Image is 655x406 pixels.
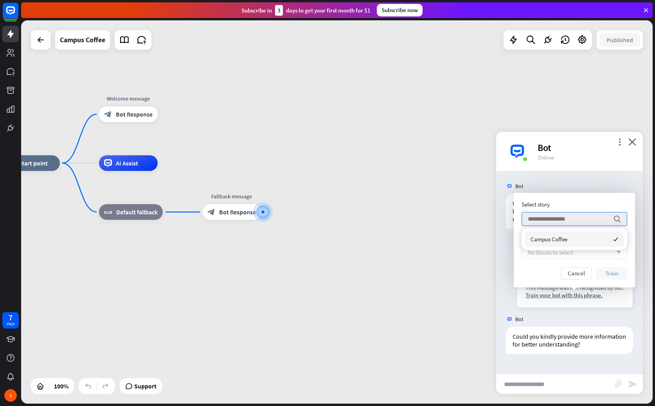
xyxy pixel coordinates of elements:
[104,208,112,216] i: block_fallback
[219,208,256,216] span: Bot Response
[506,327,633,354] div: Could you kindly provide more information for better understanding?
[241,5,371,16] div: Subscribe in days to get your first month for $1
[506,194,633,229] div: Welcome! We're delighted to have you here. Let's make your experience with us exceptional. How ca...
[612,250,621,255] i: arrow_down
[116,159,138,167] span: AI Assist
[628,379,637,389] i: send
[525,284,624,291] div: This message was not recognized by bot.
[377,4,423,16] div: Subscribe now
[18,159,48,167] span: Start point
[116,208,158,216] span: Default fallback
[528,249,573,256] span: No blocks to select
[525,291,624,299] div: Train your bot with this phrase.
[6,3,30,27] button: Open LiveChat chat widget
[616,138,623,146] i: more_vert
[9,314,13,321] div: 7
[515,316,524,323] span: Bot
[60,30,105,50] div: Campus Coffee
[596,267,627,280] button: Train
[196,192,267,200] div: Fallback message
[515,183,524,190] span: Bot
[615,380,623,388] i: block_attachment
[628,138,636,146] i: close
[275,5,283,16] div: 3
[52,380,71,392] div: 100%
[7,321,14,327] div: days
[561,267,592,280] button: Cancel
[613,237,618,242] i: checked
[207,208,215,216] i: block_bot_response
[4,389,17,402] div: S
[93,95,164,102] div: Welcome message
[116,110,153,118] span: Bot Response
[134,380,157,392] span: Support
[531,235,567,243] span: Campus Coffee
[538,142,633,154] div: Bot
[2,312,19,329] a: 7 days
[538,154,633,161] div: Online
[522,201,627,208] div: Select story
[599,33,640,47] button: Published
[613,215,621,223] i: search
[104,110,112,118] i: block_bot_response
